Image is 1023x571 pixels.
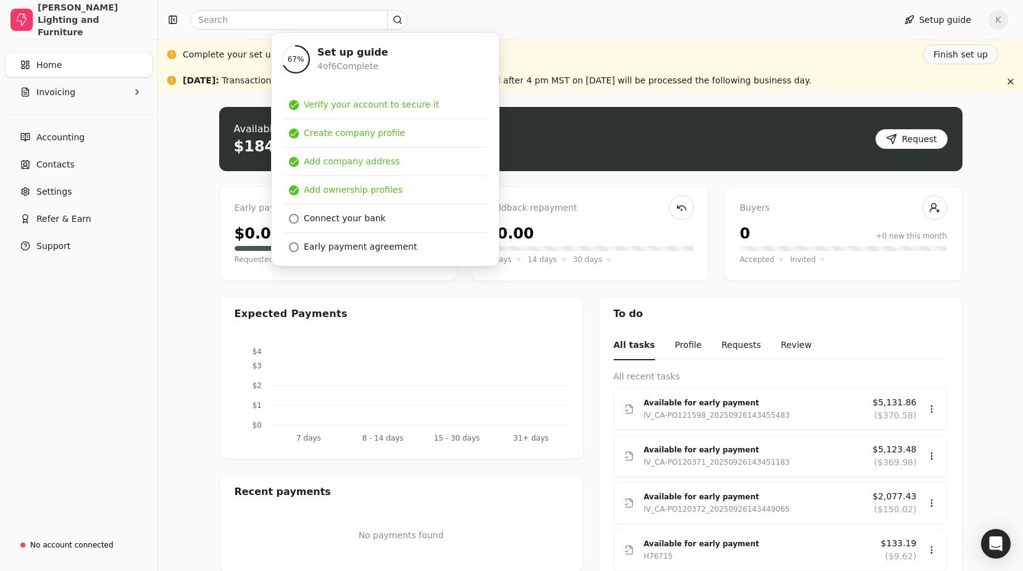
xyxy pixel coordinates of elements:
button: Setup guide [895,10,981,30]
button: Support [5,234,152,258]
span: Contacts [36,158,75,171]
span: Support [36,240,70,253]
span: $5,123.48 [872,443,916,456]
div: 4 of 6 Complete [317,60,388,73]
span: ($9.62) [885,550,916,563]
span: $2,077.43 [872,490,916,503]
div: Complete your set up to begin processing payments. [183,48,412,61]
span: $5,131.86 [872,396,916,409]
tspan: 31+ days [513,434,548,442]
div: All recent tasks [614,370,947,383]
span: Settings [36,185,72,198]
span: [DATE] : [183,75,219,85]
button: Invoicing [5,80,152,104]
span: 14 days [528,253,557,266]
div: Open Intercom Messenger [981,529,1011,559]
tspan: 8 - 14 days [362,434,403,442]
button: Refer & Earn [5,206,152,231]
a: Contacts [5,152,152,177]
div: +0 new this month [876,231,947,242]
span: Home [36,59,62,72]
div: Transactions will not be processed on [DATE]. Requests received after 4 pm MST on [DATE] will be ... [183,74,811,87]
span: ($370.58) [874,409,917,422]
div: Create company profile [304,127,405,140]
button: All tasks [614,331,655,360]
span: 67 % [288,54,304,65]
div: $184,351.92 [234,137,338,156]
span: 30 days [573,253,602,266]
div: H76715 [644,550,673,562]
div: $0.00 [487,222,534,245]
div: IV_CA-PO120372_20250926143449065 [644,503,790,515]
span: Invoicing [36,86,75,99]
div: Available funds [DATE] [234,122,442,137]
div: Recent payments [220,475,583,509]
button: K [988,10,1008,30]
tspan: $1 [252,401,261,410]
div: Set up guide [317,45,388,60]
div: Holdback repayment [487,201,694,215]
a: No account connected [5,534,152,556]
span: Refer & Earn [36,213,91,226]
div: $0.00 [235,222,282,245]
span: Accounting [36,131,85,144]
div: Add company address [304,155,400,168]
div: IV_CA-PO120371_20250926143451183 [644,456,790,468]
button: Profile [675,331,702,360]
div: Early payments [235,201,441,215]
span: ($150.02) [874,503,917,516]
button: Requests [721,331,761,360]
tspan: $3 [252,362,261,370]
p: No payments found [235,529,568,542]
div: [PERSON_NAME] Lighting and Furniture [38,1,147,38]
div: No account connected [30,539,114,551]
div: Add ownership profiles [304,184,403,197]
tspan: 15 - 30 days [433,434,480,442]
div: Available for early payment [644,444,863,456]
span: Accepted [740,253,774,266]
button: Review [781,331,812,360]
div: Available for early payment [644,538,871,550]
button: Finish set up [923,44,998,64]
div: Expected Payments [235,307,348,321]
input: Search [190,10,407,30]
a: Home [5,53,152,77]
tspan: $2 [252,381,261,390]
div: Available for early payment [644,397,863,409]
button: Request [875,129,948,149]
span: ($369.98) [874,456,917,469]
tspan: $4 [252,347,261,356]
span: Invited [790,253,816,266]
div: Setup guide [271,32,499,266]
div: Connect your bank [304,212,386,225]
a: Accounting [5,125,152,150]
span: $133.19 [881,537,917,550]
span: Requested [235,253,274,266]
div: Available for early payment [644,491,863,503]
div: Buyers [740,201,946,215]
div: IV_CA-PO121598_20250926143455483 [644,409,790,421]
tspan: $0 [252,421,261,429]
tspan: 7 days [296,434,321,442]
div: To do [599,297,962,331]
div: Early payment agreement [304,240,417,253]
div: Verify your account to secure it [304,98,439,111]
div: 0 [740,222,750,245]
a: Settings [5,179,152,204]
